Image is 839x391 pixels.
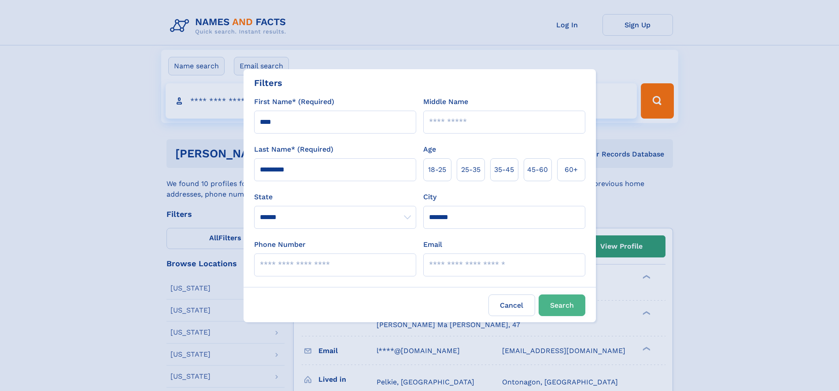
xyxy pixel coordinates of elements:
div: Filters [254,76,282,89]
label: Middle Name [423,97,468,107]
label: State [254,192,416,202]
span: 60+ [565,164,578,175]
span: 45‑60 [527,164,548,175]
span: 25‑35 [461,164,480,175]
label: Last Name* (Required) [254,144,333,155]
label: Cancel [488,294,535,316]
label: Age [423,144,436,155]
label: Email [423,239,442,250]
label: Phone Number [254,239,306,250]
label: First Name* (Required) [254,97,334,107]
label: City [423,192,436,202]
button: Search [539,294,585,316]
span: 35‑45 [494,164,514,175]
span: 18‑25 [428,164,446,175]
